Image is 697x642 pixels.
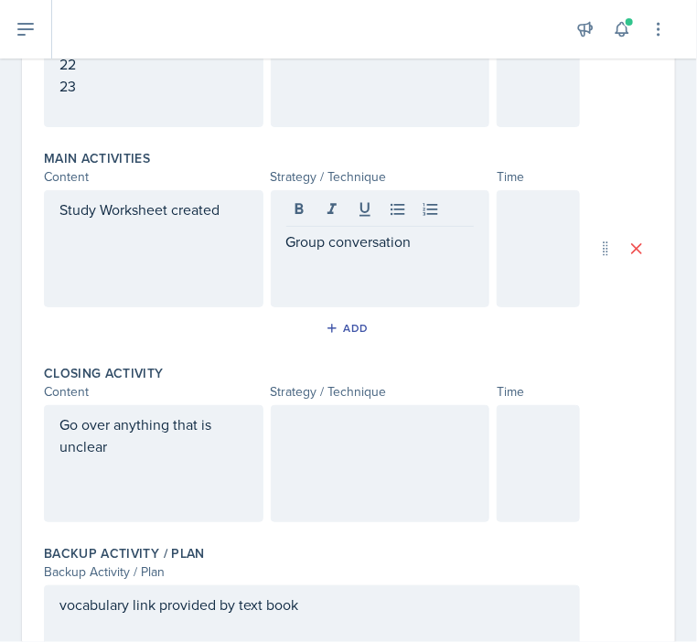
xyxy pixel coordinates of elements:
[44,149,150,167] label: Main Activities
[59,413,248,457] p: Go over anything that is unclear
[59,75,248,97] p: 23
[286,230,475,252] p: Group conversation
[319,315,379,342] button: Add
[44,382,263,401] div: Content
[59,53,248,75] p: 22
[497,167,580,187] div: Time
[44,562,580,582] div: Backup Activity / Plan
[44,544,205,562] label: Backup Activity / Plan
[59,594,564,615] p: vocabulary link provided by text book
[497,382,580,401] div: Time
[59,198,248,220] p: Study Worksheet created
[329,321,369,336] div: Add
[44,364,164,382] label: Closing Activity
[44,167,263,187] div: Content
[271,382,490,401] div: Strategy / Technique
[271,167,490,187] div: Strategy / Technique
